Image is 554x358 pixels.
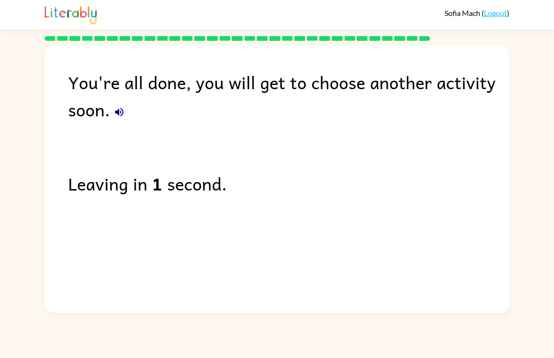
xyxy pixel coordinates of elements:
[445,8,482,17] span: Sofia Mach
[445,8,509,17] div: ( )
[45,4,97,24] img: Literably
[152,170,162,197] b: 1
[68,69,509,123] div: You're all done, you will get to choose another activity soon.
[484,8,507,17] a: Logout
[68,170,509,197] div: Leaving in second.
